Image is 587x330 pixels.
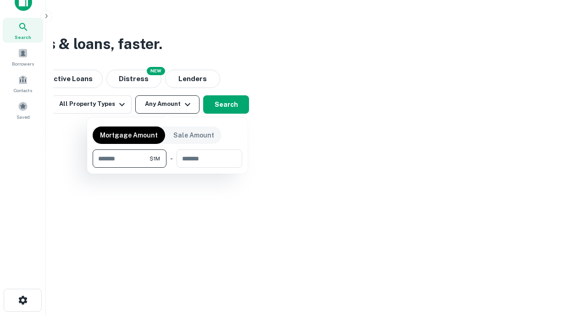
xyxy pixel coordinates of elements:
[170,149,173,168] div: -
[173,130,214,140] p: Sale Amount
[100,130,158,140] p: Mortgage Amount
[541,257,587,301] iframe: Chat Widget
[150,154,160,163] span: $1M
